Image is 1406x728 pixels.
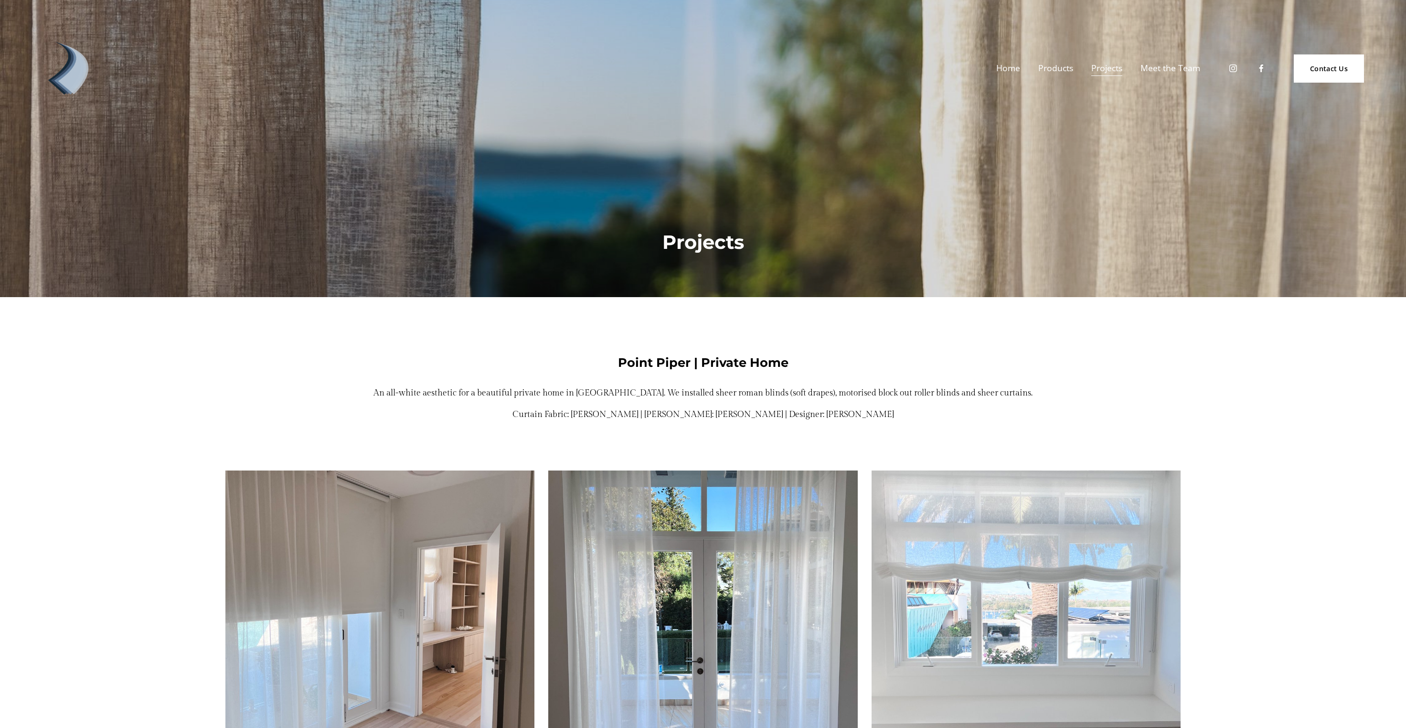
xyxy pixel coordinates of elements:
p: Curtain Fabric: [PERSON_NAME] | [PERSON_NAME]: [PERSON_NAME] | Designer: [PERSON_NAME] [345,408,1061,421]
a: Instagram [1228,64,1238,73]
a: Meet the Team [1140,60,1200,77]
a: Home [996,60,1020,77]
h1: Projects [464,230,942,255]
img: Debonair | Curtains, Blinds, Shutters &amp; Awnings [42,42,95,95]
a: Facebook [1257,64,1266,73]
span: Products [1038,61,1073,76]
p: An all-white aesthetic for a beautiful private home in [GEOGRAPHIC_DATA]. We installed sheer roma... [345,386,1061,400]
h4: Point Piper | Private Home [345,354,1061,371]
a: Contact Us [1294,54,1363,83]
a: Projects [1091,60,1122,77]
a: folder dropdown [1038,60,1073,77]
